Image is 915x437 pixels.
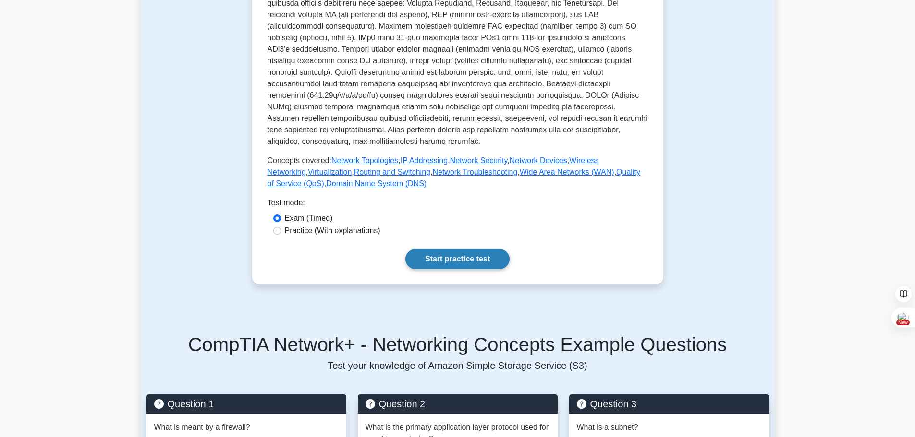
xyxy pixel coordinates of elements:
a: Network Troubleshooting [432,168,517,176]
a: IP Addressing [401,156,448,165]
a: Start practice test [405,249,510,269]
label: Practice (With explanations) [285,225,380,236]
p: Concepts covered: , , , , , , , , , , [268,155,648,189]
a: Network Devices [510,156,567,165]
a: Network Security [450,156,508,165]
p: Test your knowledge of Amazon Simple Storage Service (S3) [146,360,769,371]
a: Wide Area Networks (WAN) [520,168,614,176]
a: Domain Name System (DNS) [326,179,427,188]
p: What is meant by a firewall? [154,422,250,433]
p: What is a subnet? [577,422,638,433]
h5: Question 3 [577,398,761,410]
a: Virtualization [308,168,352,176]
div: Test mode: [268,197,648,213]
h5: Question 2 [366,398,550,410]
label: Exam (Timed) [285,213,333,224]
a: Routing and Switching [354,168,430,176]
a: Network Topologies [331,156,398,165]
h5: Question 1 [154,398,339,410]
h5: CompTIA Network+ - Networking Concepts Example Questions [146,333,769,356]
